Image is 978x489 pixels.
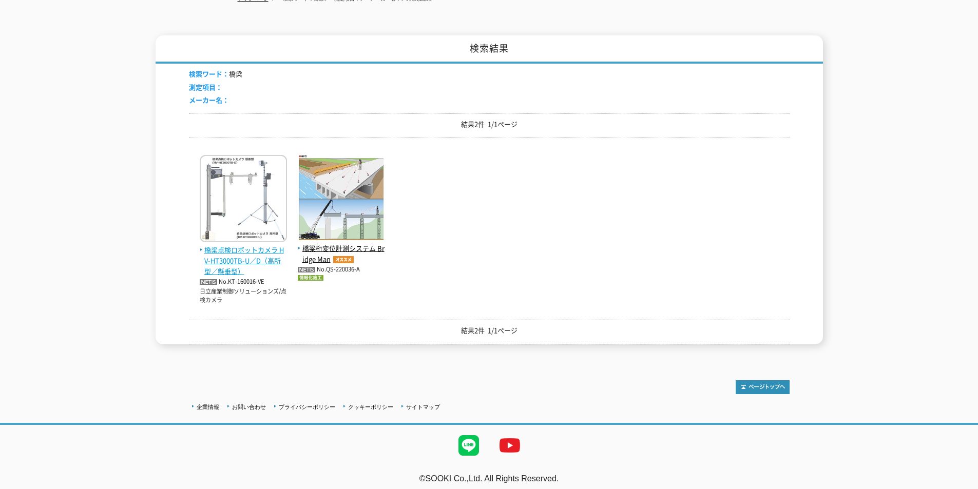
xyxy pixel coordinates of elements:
[200,277,287,287] p: No.KT-160016-VE
[279,404,335,410] a: プライバシーポリシー
[298,155,385,243] img: 橋梁桁変位計測システム Bridge Man
[298,264,385,275] p: No.QS-220036-A
[200,155,287,245] img: HV-HT3000TB-U／D（高所型／懸垂型）
[189,95,229,105] span: メーカー名：
[189,82,222,92] span: 測定項目：
[200,245,287,277] span: 橋梁点検ロボットカメラ HV-HT3000TB-U／D（高所型／懸垂型）
[298,232,385,264] a: 橋梁桁変位計測システム Bridge Manオススメ
[189,119,790,130] p: 結果2件 1/1ページ
[189,325,790,336] p: 結果2件 1/1ページ
[298,243,385,265] span: 橋梁桁変位計測システム Bridge Man
[736,380,790,394] img: トップページへ
[298,275,323,281] img: 情報化施工
[189,69,242,80] li: 橋梁
[406,404,440,410] a: サイトマップ
[448,425,489,466] img: LINE
[200,287,287,304] p: 日立産業制御ソリューションズ/点検カメラ
[200,234,287,277] a: 橋梁点検ロボットカメラ HV-HT3000TB-U／D（高所型／懸垂型）
[189,69,229,79] span: 検索ワード：
[232,404,266,410] a: お問い合わせ
[489,425,530,466] img: YouTube
[197,404,219,410] a: 企業情報
[348,404,393,410] a: クッキーポリシー
[331,256,356,263] img: オススメ
[156,35,823,64] h1: 検索結果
